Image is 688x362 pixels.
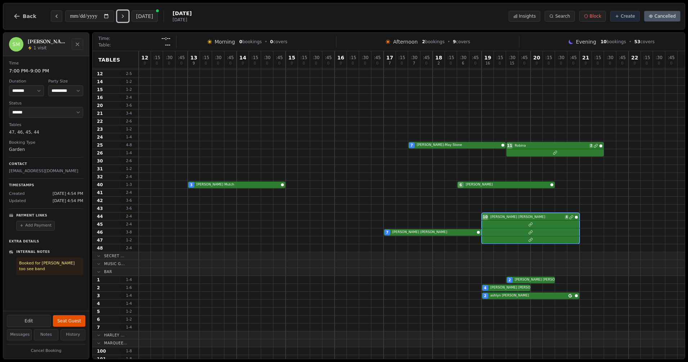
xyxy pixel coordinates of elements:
[120,134,138,140] span: 1 - 4
[519,13,536,19] span: Insights
[97,158,103,164] span: 30
[190,182,193,188] span: 3
[254,62,256,65] span: 0
[621,62,623,65] span: 0
[582,55,589,60] span: 21
[634,39,640,44] span: 53
[486,62,490,65] span: 16
[621,13,635,19] span: Create
[288,55,295,60] span: 15
[120,150,138,156] span: 1 - 4
[98,56,120,63] span: Tables
[462,62,464,65] span: 6
[483,214,488,220] span: 10
[327,62,329,65] span: 0
[97,229,103,235] span: 46
[499,62,501,65] span: 0
[7,315,51,327] button: Edit
[291,62,293,65] span: 0
[61,329,85,340] button: History
[450,62,452,65] span: 0
[7,329,32,340] button: Messages
[579,11,606,22] button: Block
[484,293,487,299] span: 2
[215,55,222,60] span: : 30
[97,126,103,132] span: 23
[634,39,655,45] span: covers
[572,62,574,65] span: 0
[425,62,427,65] span: 0
[340,62,342,65] span: 0
[16,213,47,218] p: Payment Links
[643,55,650,60] span: : 15
[413,62,415,65] span: 7
[9,168,83,174] p: [EMAIL_ADDRESS][DOMAIN_NAME]
[9,162,83,167] p: Contact
[196,182,280,187] span: [PERSON_NAME] Mutch
[349,55,356,60] span: : 15
[533,55,540,60] span: 20
[120,285,138,290] span: 1 - 6
[53,198,83,204] span: [DATE] 4:54 PM
[509,11,541,22] button: Insights
[97,134,103,140] span: 24
[589,144,593,148] span: 2
[270,39,287,45] span: covers
[48,79,83,85] dt: Party Size
[97,245,103,251] span: 48
[411,143,413,148] span: 7
[590,13,601,19] span: Block
[97,174,103,180] span: 32
[97,309,100,314] span: 5
[523,62,525,65] span: 0
[392,230,475,235] span: [PERSON_NAME] [PERSON_NAME]
[9,37,23,52] div: SM
[496,55,503,60] span: : 15
[447,55,454,60] span: : 15
[645,62,648,65] span: 0
[417,143,500,148] span: [PERSON_NAME]-May Stone
[303,62,305,65] span: 0
[97,190,103,196] span: 41
[97,198,103,204] span: 42
[453,39,456,44] span: 9
[536,62,538,65] span: 0
[120,309,138,314] span: 1 - 2
[120,277,138,282] span: 1 - 4
[352,62,354,65] span: 0
[97,214,103,219] span: 44
[120,229,138,235] span: 3 - 8
[594,55,601,60] span: : 15
[120,111,138,116] span: 3 - 4
[629,39,631,45] span: •
[120,166,138,171] span: 1 - 2
[104,261,125,267] span: Music G...
[97,348,106,354] span: 100
[120,71,138,76] span: 2 - 5
[161,36,170,41] span: --:--
[120,126,138,132] span: 1 - 2
[515,277,569,282] span: [PERSON_NAME] [PERSON_NAME]
[600,39,607,44] span: 10
[610,11,640,22] button: Create
[120,206,138,211] span: 3 - 6
[634,62,636,65] span: 0
[548,62,550,65] span: 0
[180,62,182,65] span: 0
[97,111,103,116] span: 21
[141,55,148,60] span: 12
[215,38,235,45] span: Morning
[120,119,138,124] span: 2 - 6
[619,55,626,60] span: : 45
[131,10,158,22] button: [DATE]
[325,55,332,60] span: : 45
[97,87,103,93] span: 15
[9,146,83,153] dd: Garden
[229,62,231,65] span: 0
[53,315,85,327] button: Seat Guest
[447,39,450,45] span: •
[97,119,103,124] span: 22
[120,301,138,306] span: 1 - 4
[585,62,587,65] span: 0
[104,340,128,346] span: Marquee...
